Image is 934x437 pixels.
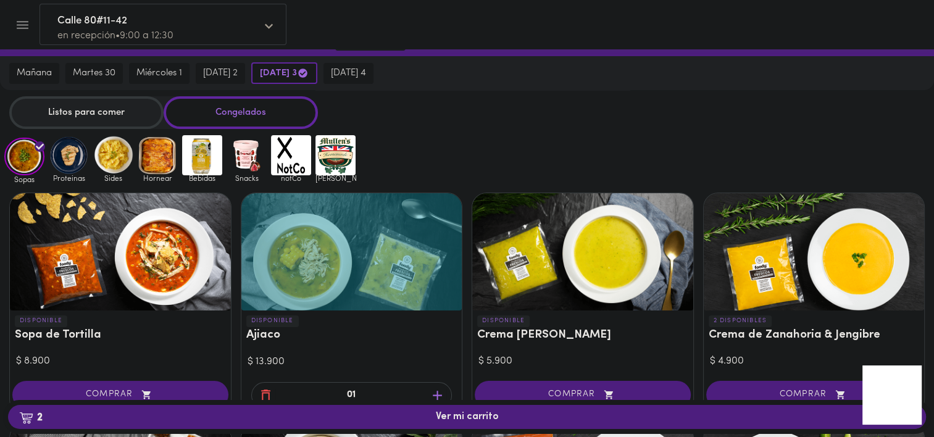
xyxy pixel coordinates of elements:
[10,193,231,310] div: Sopa de Tortilla
[57,31,173,41] span: en recepción • 9:00 a 12:30
[710,354,919,368] div: $ 4.900
[182,174,222,182] span: Bebidas
[227,174,267,182] span: Snacks
[248,355,456,369] div: $ 13.900
[478,354,687,368] div: $ 5.900
[490,389,675,400] span: COMPRAR
[8,405,926,429] button: 2Ver mi carrito$ 20.800
[203,68,238,79] span: [DATE] 2
[436,411,499,423] span: Ver mi carrito
[93,135,133,175] img: Sides
[251,62,317,84] button: [DATE] 3
[709,329,920,342] h3: Crema de Zanahoria & Jengibre
[12,409,50,425] b: 2
[164,96,318,129] div: Congelados
[28,389,213,400] span: COMPRAR
[260,67,309,79] span: [DATE] 3
[315,135,356,175] img: mullens
[57,13,256,29] span: Calle 80#11-42
[93,174,133,182] span: Sides
[65,63,123,84] button: martes 30
[49,135,89,175] img: Proteinas
[246,315,299,327] p: DISPONIBLE
[9,63,59,84] button: mañana
[15,329,226,342] h3: Sopa de Tortilla
[227,135,267,175] img: Snacks
[12,381,228,409] button: COMPRAR
[246,329,457,342] h3: Ajiaco
[19,412,33,424] img: cart.png
[138,135,178,175] img: Hornear
[722,389,907,400] span: COMPRAR
[477,329,688,342] h3: Crema [PERSON_NAME]
[271,135,311,175] img: notCo
[472,193,693,310] div: Crema del Huerto
[7,10,38,40] button: Menu
[4,175,44,183] span: Sopas
[347,388,356,402] p: 01
[323,63,373,84] button: [DATE] 4
[704,193,925,310] div: Crema de Zanahoria & Jengibre
[475,381,691,409] button: COMPRAR
[862,365,922,425] iframe: Messagebird Livechat Widget
[138,174,178,182] span: Hornear
[706,381,922,409] button: COMPRAR
[9,96,164,129] div: Listos para comer
[49,174,89,182] span: Proteinas
[196,63,245,84] button: [DATE] 2
[4,138,44,176] img: Sopas
[331,68,366,79] span: [DATE] 4
[73,68,115,79] span: martes 30
[15,315,67,327] p: DISPONIBLE
[315,174,356,182] span: [PERSON_NAME]
[16,354,225,368] div: $ 8.900
[136,68,182,79] span: miércoles 1
[17,68,52,79] span: mañana
[271,174,311,182] span: notCo
[241,193,462,310] div: Ajiaco
[129,63,190,84] button: miércoles 1
[709,315,772,327] p: 2 DISPONIBLES
[182,135,222,175] img: Bebidas
[477,315,530,327] p: DISPONIBLE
